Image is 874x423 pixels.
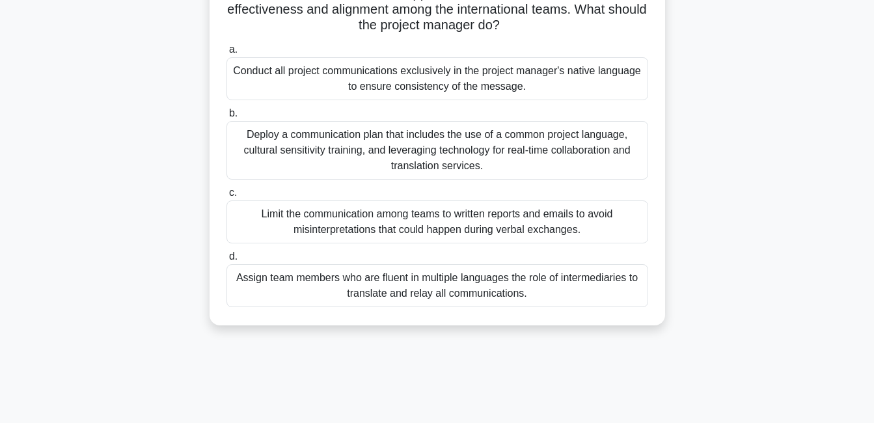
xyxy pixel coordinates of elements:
div: Deploy a communication plan that includes the use of a common project language, cultural sensitiv... [226,121,648,180]
div: Limit the communication among teams to written reports and emails to avoid misinterpretations tha... [226,200,648,243]
span: d. [229,251,238,262]
div: Conduct all project communications exclusively in the project manager's native language to ensure... [226,57,648,100]
span: b. [229,107,238,118]
div: Assign team members who are fluent in multiple languages the role of intermediaries to translate ... [226,264,648,307]
span: a. [229,44,238,55]
span: c. [229,187,237,198]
